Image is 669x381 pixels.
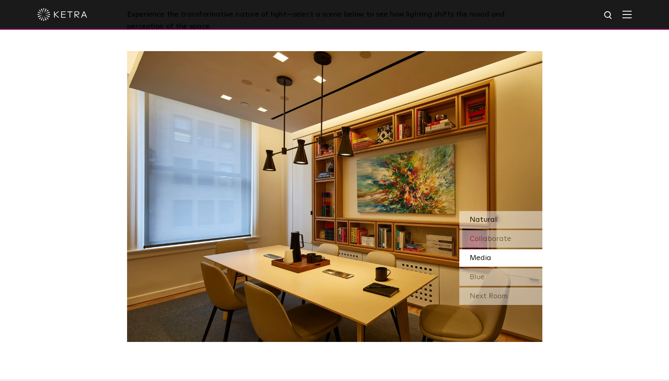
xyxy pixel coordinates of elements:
span: Collaborate [470,235,511,243]
img: search icon [603,10,614,21]
span: Blue [470,273,485,281]
span: Media [470,254,491,262]
span: Natural [470,216,497,224]
img: ketra-logo-2019-white [37,8,87,21]
img: SS-Desktop-CEC-03 [127,51,542,342]
img: Hamburger%20Nav.svg [622,10,632,18]
div: Next Room [459,288,542,305]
